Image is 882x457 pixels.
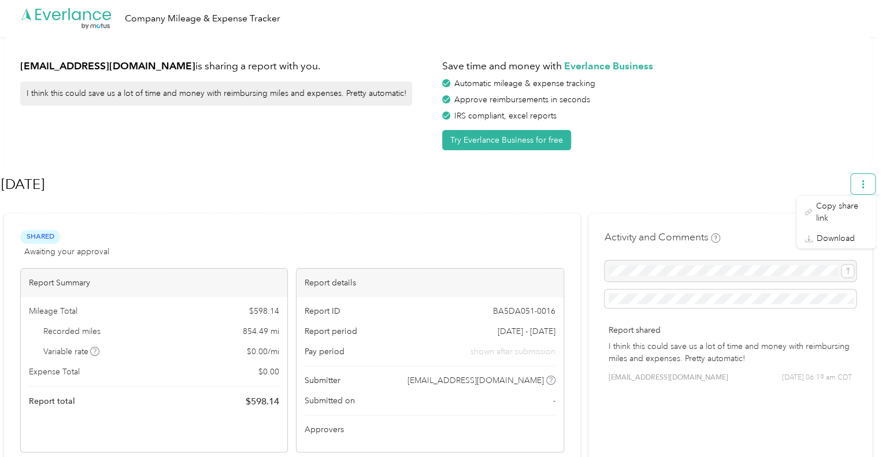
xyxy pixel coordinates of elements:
span: [EMAIL_ADDRESS][DOMAIN_NAME] [407,374,544,387]
p: I think this could save us a lot of time and money with reimbursing miles and expenses. Pretty au... [609,340,852,365]
span: Mileage Total [29,305,77,317]
h4: Activity and Comments [605,230,720,244]
span: 854.49 mi [243,325,279,337]
span: Report period [305,325,357,337]
span: Submitter [305,374,340,387]
span: $ 598.14 [249,305,279,317]
span: Recorded miles [43,325,101,337]
p: Report shared [609,324,852,336]
span: [EMAIL_ADDRESS][DOMAIN_NAME] [609,373,728,383]
div: Report Summary [21,269,287,297]
span: IRS compliant, excel reports [454,111,557,121]
span: Expense Total [29,366,80,378]
div: Report details [297,269,563,297]
strong: [EMAIL_ADDRESS][DOMAIN_NAME] [20,60,195,72]
span: $ 0.00 [258,366,279,378]
span: Approve reimbursements in seconds [454,95,590,105]
span: [DATE] - [DATE] [498,325,555,337]
h1: Save time and money with [442,59,856,73]
span: Variable rate [43,345,100,358]
button: Try Everlance Business for free [442,130,571,150]
span: Shared [20,230,60,243]
div: Company Mileage & Expense Tracker [125,12,280,26]
span: Automatic mileage & expense tracking [454,79,595,88]
span: Awaiting your approval [24,246,109,258]
h1: Sep 2025 [1,170,843,198]
strong: Everlance Business [564,60,653,72]
span: Copy share link [816,200,868,224]
span: [DATE] 06:19 am CDT [782,373,852,383]
span: BA5DA051-0016 [493,305,555,317]
span: Report ID [305,305,340,317]
span: Report total [29,395,75,407]
span: Approvers [305,423,344,436]
span: $ 598.14 [246,395,279,408]
h1: is sharing a report with you. [20,59,434,73]
span: - [553,395,555,407]
span: Pay period [305,345,344,358]
div: I think this could save us a lot of time and money with reimbursing miles and expenses. Pretty au... [20,81,412,106]
span: Download [817,232,855,244]
span: shown after submission [470,345,555,358]
span: $ 0.00 / mi [247,345,279,358]
span: Submitted on [305,395,355,407]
